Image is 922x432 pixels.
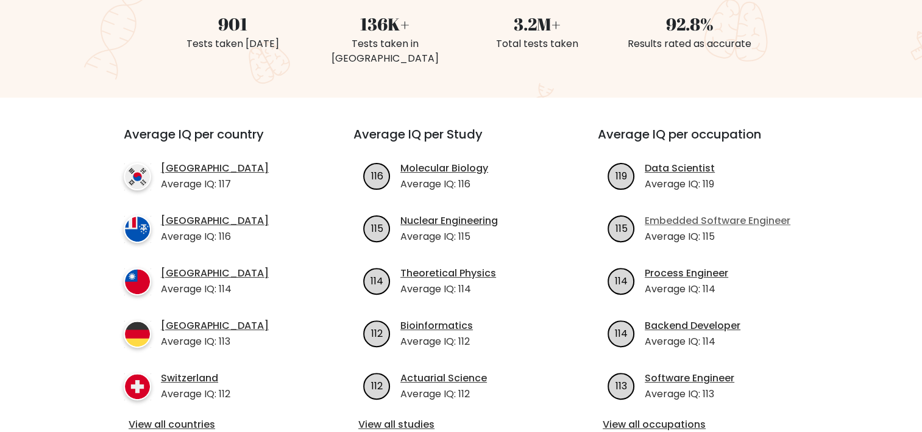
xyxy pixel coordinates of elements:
[316,11,454,37] div: 136K+
[615,168,627,182] text: 119
[615,221,628,235] text: 115
[164,11,302,37] div: 901
[371,168,383,182] text: 116
[161,161,269,176] a: [GEOGRAPHIC_DATA]
[161,319,269,333] a: [GEOGRAPHIC_DATA]
[400,319,473,333] a: Bioinformatics
[645,334,740,349] p: Average IQ: 114
[161,214,269,228] a: [GEOGRAPHIC_DATA]
[469,11,606,37] div: 3.2M+
[353,127,569,156] h3: Average IQ per Study
[161,334,269,349] p: Average IQ: 113
[400,229,498,244] p: Average IQ: 115
[358,417,564,432] a: View all studies
[124,268,151,295] img: country
[645,229,790,244] p: Average IQ: 115
[645,161,715,176] a: Data Scientist
[621,11,759,37] div: 92.8%
[124,163,151,190] img: country
[400,177,488,192] p: Average IQ: 116
[371,326,383,340] text: 112
[371,378,383,392] text: 112
[645,371,734,386] a: Software Engineer
[164,37,302,51] div: Tests taken [DATE]
[124,215,151,243] img: country
[161,371,230,386] a: Switzerland
[371,273,383,287] text: 114
[645,214,790,228] a: Embedded Software Engineer
[615,273,628,287] text: 114
[621,37,759,51] div: Results rated as accurate
[645,282,728,297] p: Average IQ: 114
[645,387,734,401] p: Average IQ: 113
[161,229,269,244] p: Average IQ: 116
[603,417,808,432] a: View all occupations
[161,266,269,281] a: [GEOGRAPHIC_DATA]
[124,127,310,156] h3: Average IQ per country
[124,320,151,348] img: country
[161,282,269,297] p: Average IQ: 114
[124,373,151,400] img: country
[615,326,628,340] text: 114
[161,177,269,192] p: Average IQ: 117
[469,37,606,51] div: Total tests taken
[371,221,383,235] text: 115
[161,387,230,401] p: Average IQ: 112
[129,417,305,432] a: View all countries
[645,319,740,333] a: Backend Developer
[645,177,715,192] p: Average IQ: 119
[615,378,627,392] text: 113
[316,37,454,66] div: Tests taken in [GEOGRAPHIC_DATA]
[400,161,488,176] a: Molecular Biology
[598,127,813,156] h3: Average IQ per occupation
[400,387,487,401] p: Average IQ: 112
[400,214,498,228] a: Nuclear Engineering
[400,266,496,281] a: Theoretical Physics
[400,334,473,349] p: Average IQ: 112
[645,266,728,281] a: Process Engineer
[400,371,487,386] a: Actuarial Science
[400,282,496,297] p: Average IQ: 114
